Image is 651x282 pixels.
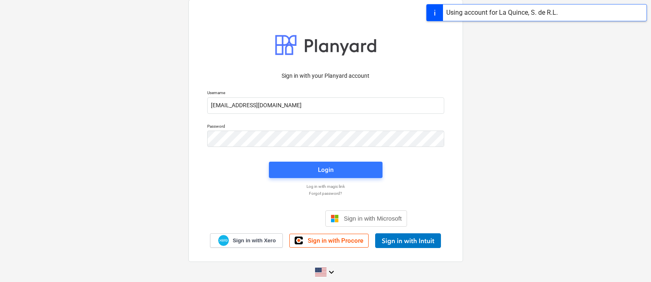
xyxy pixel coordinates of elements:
span: Sign in with Procore [308,237,363,244]
div: Login [318,165,333,175]
a: Log in with magic link [203,184,448,189]
a: Forgot password? [203,191,448,196]
p: Password [207,124,444,131]
input: Username [207,97,444,114]
button: Login [269,162,383,178]
img: Xero logo [218,235,229,246]
div: Using account for La Quince, S. de R.L. [446,8,558,18]
p: Sign in with your Planyard account [207,72,444,80]
a: Sign in with Xero [210,233,283,248]
iframe: Sign in with Google Button [240,210,323,228]
a: Sign in with Procore [289,234,369,248]
span: Sign in with Microsoft [344,215,402,222]
i: keyboard_arrow_down [327,267,336,277]
span: Sign in with Xero [233,237,275,244]
p: Username [207,90,444,97]
img: Microsoft logo [331,214,339,223]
